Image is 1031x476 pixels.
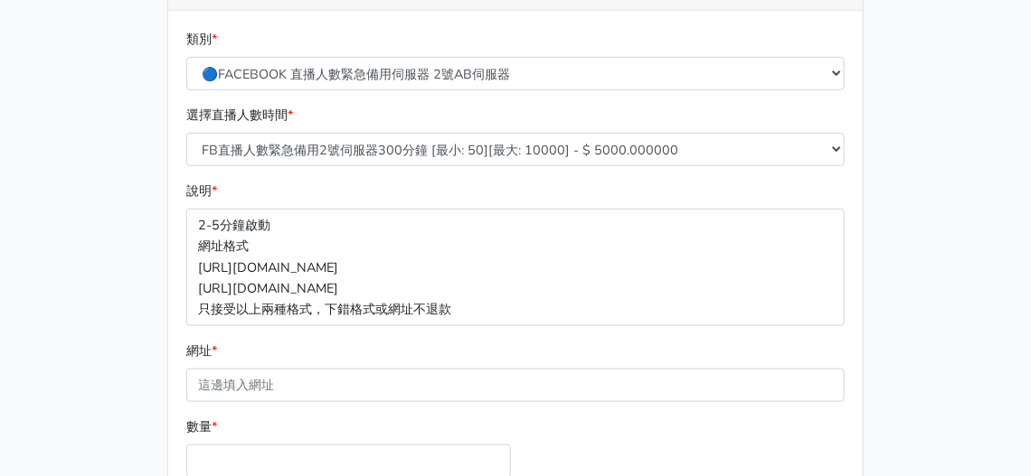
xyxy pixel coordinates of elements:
[186,29,217,50] label: 類別
[186,181,217,201] label: 說明
[186,416,217,437] label: 數量
[186,209,845,325] p: 2-5分鐘啟動 網址格式 [URL][DOMAIN_NAME] [URL][DOMAIN_NAME] 只接受以上兩種格式，下錯格式或網址不退款
[186,369,845,402] input: 這邊填入網址
[186,105,293,126] label: 選擇直播人數時間
[186,341,217,361] label: 網址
